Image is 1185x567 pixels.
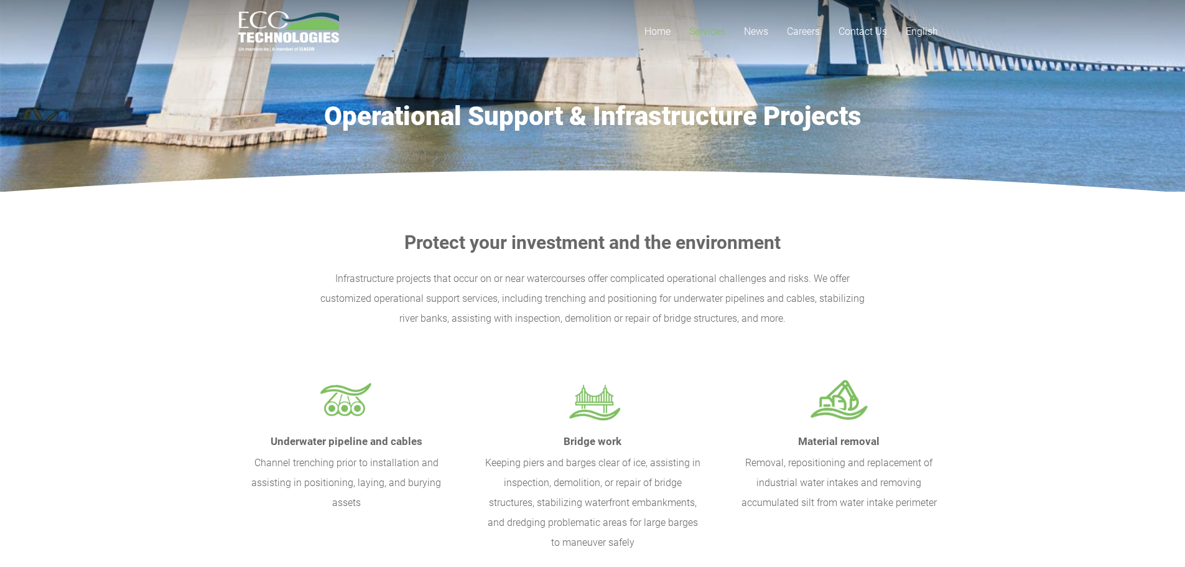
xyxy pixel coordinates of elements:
strong: Bridge work [564,435,621,448]
p: Infrastructure projects that occur on or near watercourses offer complicated operational challeng... [238,269,947,329]
span: Contact Us [839,26,887,37]
span: News [744,26,768,37]
strong: Protect your investment and the environment [404,232,781,253]
p: Channel trenching prior to installation and assisting in positioning, laying, and burying assets [238,453,455,513]
span: Home [644,26,671,37]
span: Services [689,26,725,37]
span: Careers [787,26,820,37]
p: Removal, repositioning and replacement of industrial water intakes and removing accumulated silt ... [731,453,947,513]
a: logo_EcoTech_ASDR_RGB [238,11,340,52]
h1: Operational Support & Infrastructure Projects [238,101,947,132]
p: Keeping piers and barges clear of ice, assisting in inspection, demolition, or repair of bridge s... [485,453,701,553]
span: English [906,26,938,37]
strong: Material removal [798,435,880,448]
strong: Underwater pipeline and cables [271,435,422,448]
